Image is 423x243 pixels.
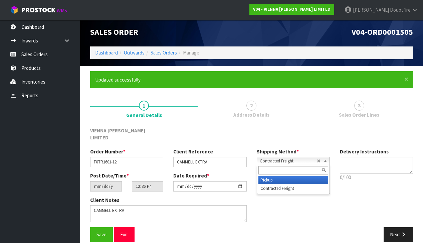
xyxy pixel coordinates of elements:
span: Sales Order [90,27,138,37]
a: Outwards [124,49,145,56]
label: Client Notes [90,197,119,204]
span: VIENNA [PERSON_NAME] LIMITED [90,127,146,141]
label: Order Number [90,148,126,155]
label: Date Required [173,172,209,179]
span: Sales Order Lines [339,111,379,118]
span: [PERSON_NAME] [353,7,389,13]
img: cube-alt.png [10,6,18,14]
span: Contracted Freight [260,157,317,165]
span: Manage [183,49,199,56]
span: × [404,75,408,84]
label: Post Date/Time [90,172,129,179]
span: ProStock [21,6,55,14]
span: Updated successfully [95,77,141,83]
span: Doubtfire [390,7,411,13]
button: Exit [114,227,135,242]
button: Save [90,227,113,242]
label: Shipping Method [257,148,299,155]
span: 1 [139,101,149,111]
span: 2 [246,101,256,111]
input: Order Number [90,157,163,167]
strong: V04 - VIENNA [PERSON_NAME] LIMITED [253,6,331,12]
span: Save [96,231,107,238]
input: Client Reference [173,157,246,167]
button: Next [384,227,413,242]
a: Sales Orders [151,49,177,56]
label: Delivery Instructions [340,148,389,155]
li: Pickup [258,176,328,184]
span: V04-ORD0001505 [352,27,413,37]
li: Contracted Freight [258,184,328,193]
a: Dashboard [95,49,118,56]
span: General Details [126,112,162,119]
label: Client Reference [173,148,213,155]
span: Address Details [233,111,269,118]
small: WMS [57,7,67,14]
span: 3 [354,101,364,111]
p: 0/100 [340,174,413,181]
